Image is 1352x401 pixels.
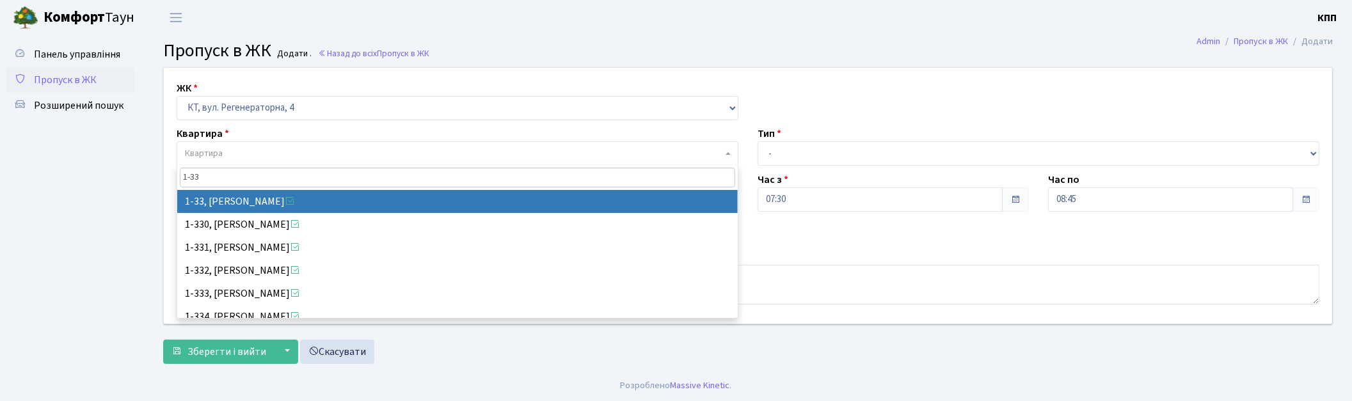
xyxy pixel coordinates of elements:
[177,213,738,236] li: 1-330, [PERSON_NAME]
[275,49,312,59] small: Додати .
[1317,10,1337,26] a: КПП
[318,47,429,59] a: Назад до всіхПропуск в ЖК
[1234,35,1288,48] a: Пропуск в ЖК
[177,81,198,96] label: ЖК
[1197,35,1220,48] a: Admin
[177,282,738,305] li: 1-333, [PERSON_NAME]
[177,126,229,141] label: Квартира
[671,379,730,392] a: Massive Kinetic
[377,47,429,59] span: Пропуск в ЖК
[758,172,788,187] label: Час з
[44,7,134,29] span: Таун
[44,7,105,28] b: Комфорт
[187,345,266,359] span: Зберегти і вийти
[1317,11,1337,25] b: КПП
[6,42,134,67] a: Панель управління
[621,379,732,393] div: Розроблено .
[163,340,274,364] button: Зберегти і вийти
[163,38,271,63] span: Пропуск в ЖК
[1177,28,1352,55] nav: breadcrumb
[34,47,120,61] span: Панель управління
[6,93,134,118] a: Розширений пошук
[185,147,223,160] span: Квартира
[177,236,738,259] li: 1-331, [PERSON_NAME]
[300,340,374,364] a: Скасувати
[1288,35,1333,49] li: Додати
[177,259,738,282] li: 1-332, [PERSON_NAME]
[34,98,123,113] span: Розширений пошук
[6,67,134,93] a: Пропуск в ЖК
[177,190,738,213] li: 1-33, [PERSON_NAME]
[177,305,738,328] li: 1-334, [PERSON_NAME]
[1048,172,1079,187] label: Час по
[160,7,192,28] button: Переключити навігацію
[758,126,781,141] label: Тип
[13,5,38,31] img: logo.png
[34,73,97,87] span: Пропуск в ЖК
